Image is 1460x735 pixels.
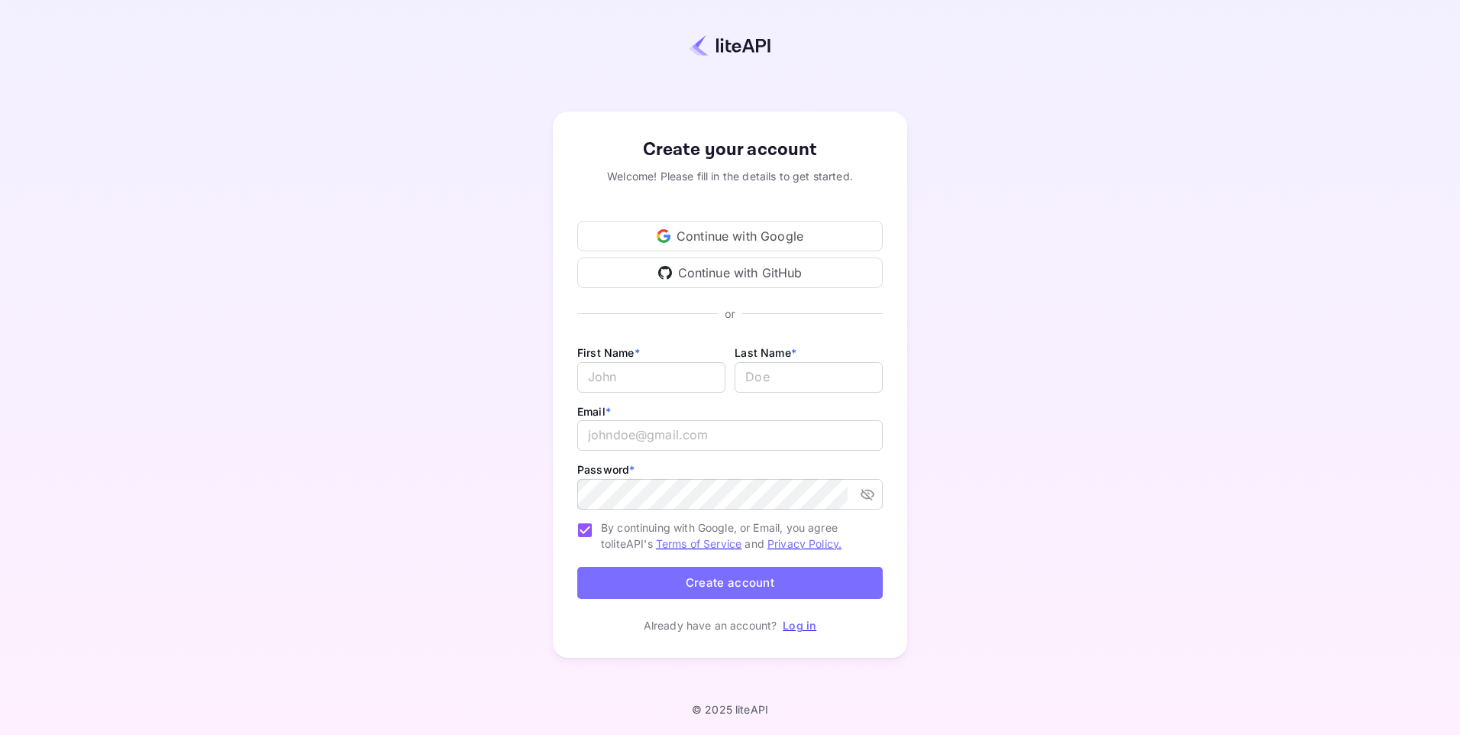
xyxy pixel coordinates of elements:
[577,362,725,393] input: John
[577,221,883,251] div: Continue with Google
[767,537,841,550] a: Privacy Policy.
[783,619,816,632] a: Log in
[601,520,871,552] span: By continuing with Google, or Email, you agree to liteAPI's and
[656,537,741,550] a: Terms of Service
[577,463,635,476] label: Password
[577,168,883,184] div: Welcome! Please fill in the details to get started.
[735,362,883,393] input: Doe
[577,257,883,288] div: Continue with GitHub
[577,405,611,418] label: Email
[577,420,883,451] input: johndoe@gmail.com
[690,34,770,57] img: liteapi
[735,346,796,359] label: Last Name
[577,346,640,359] label: First Name
[854,481,881,508] button: toggle password visibility
[692,703,768,716] p: © 2025 liteAPI
[644,617,777,633] p: Already have an account?
[577,136,883,164] div: Create your account
[577,567,883,600] button: Create account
